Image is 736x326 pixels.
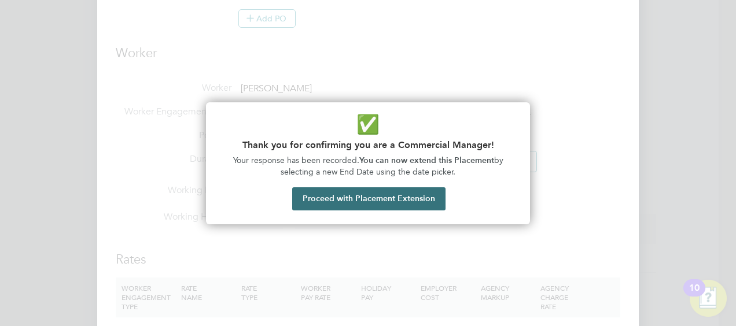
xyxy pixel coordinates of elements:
[220,139,516,150] h2: Thank you for confirming you are a Commercial Manager!
[292,187,446,210] button: Proceed with Placement Extension
[359,155,494,165] strong: You can now extend this Placement
[233,155,359,165] span: Your response has been recorded.
[206,102,530,224] div: Commercial Manager Confirmation
[220,112,516,138] p: ✅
